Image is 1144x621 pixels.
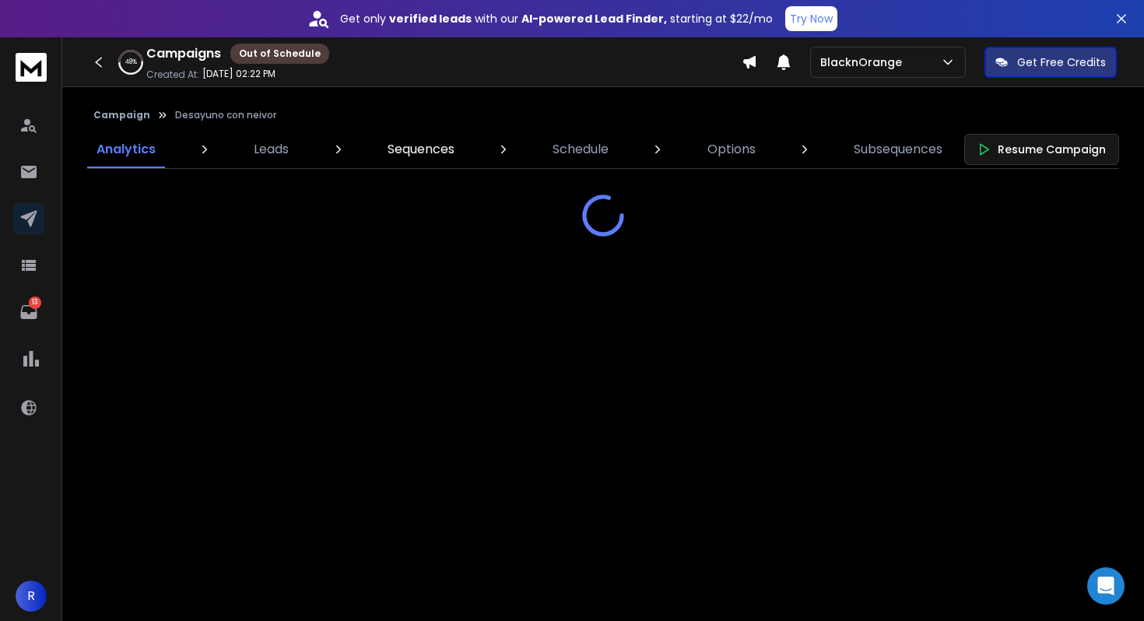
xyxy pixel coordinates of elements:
p: Analytics [97,140,156,159]
a: Subsequences [844,131,952,168]
div: Out of Schedule [230,44,329,64]
a: Leads [244,131,298,168]
p: [DATE] 02:22 PM [202,68,275,80]
a: 13 [13,296,44,328]
a: Schedule [543,131,618,168]
p: Leads [254,140,289,159]
p: Try Now [790,11,833,26]
p: Created At: [146,68,199,81]
button: R [16,581,47,612]
p: 48 % [125,58,137,67]
a: Analytics [87,131,165,168]
a: Sequences [378,131,464,168]
button: Campaign [93,109,150,121]
button: Get Free Credits [984,47,1117,78]
img: logo [16,53,47,82]
a: Options [698,131,765,168]
p: Sequences [388,140,454,159]
h1: Campaigns [146,44,221,63]
p: BlacknOrange [820,54,908,70]
p: Get Free Credits [1017,54,1106,70]
button: Resume Campaign [964,134,1119,165]
button: Try Now [785,6,837,31]
strong: verified leads [389,11,472,26]
div: Open Intercom Messenger [1087,567,1125,605]
strong: AI-powered Lead Finder, [521,11,667,26]
p: Schedule [553,140,609,159]
p: Subsequences [854,140,942,159]
p: Desayuno con neivor [175,109,276,121]
p: Get only with our starting at $22/mo [340,11,773,26]
p: 13 [29,296,41,309]
p: Options [707,140,756,159]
